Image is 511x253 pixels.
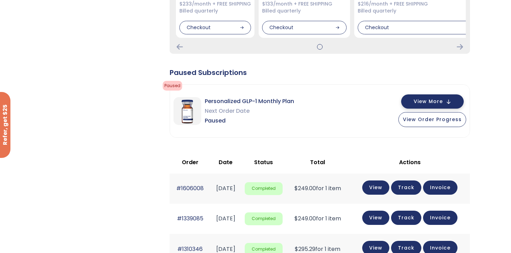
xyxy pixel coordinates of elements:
div: Checkout [262,21,347,35]
span: 295.29 [295,245,315,253]
div: $233/month + FREE SHIPPING Billed quarterly [179,1,251,14]
span: 249.00 [294,214,316,222]
span: Paused [163,81,182,91]
a: #1310346 [177,245,203,253]
span: Actions [399,158,421,166]
div: Paused Subscriptions [170,68,470,77]
span: Status [254,158,273,166]
a: Invoice [423,211,457,225]
div: $133/month + FREE SHIPPING Billed quarterly [262,1,347,14]
span: $ [295,245,298,253]
span: $ [294,214,298,222]
div: Next Card [457,44,463,50]
a: View [362,180,389,195]
span: View Order Progress [403,116,462,123]
time: [DATE] [216,214,235,222]
time: [DATE] [216,184,235,192]
span: View More [414,99,443,104]
button: View More [401,94,464,109]
td: for 1 item [286,174,349,204]
div: Checkout [179,21,251,35]
span: Total [310,158,325,166]
a: #1606008 [176,184,204,192]
span: Order [182,158,198,166]
span: $ [294,184,298,192]
td: for 1 item [286,204,349,234]
span: Personalized GLP-1 Monthly Plan [205,96,294,106]
span: Paused [205,116,294,126]
img: Personalized GLP-1 Monthly Plan [173,97,201,125]
button: View Order Progress [398,112,466,127]
a: Track [391,180,421,195]
div: Previous Card [177,44,183,50]
a: Track [391,211,421,225]
span: 249.00 [294,184,316,192]
a: Invoice [423,180,457,195]
a: View [362,211,389,225]
span: Date [219,158,233,166]
span: Next Order Date [205,106,294,116]
time: [DATE] [216,245,235,253]
span: Completed [245,212,283,225]
span: Completed [245,182,283,195]
a: #1339085 [177,214,203,222]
